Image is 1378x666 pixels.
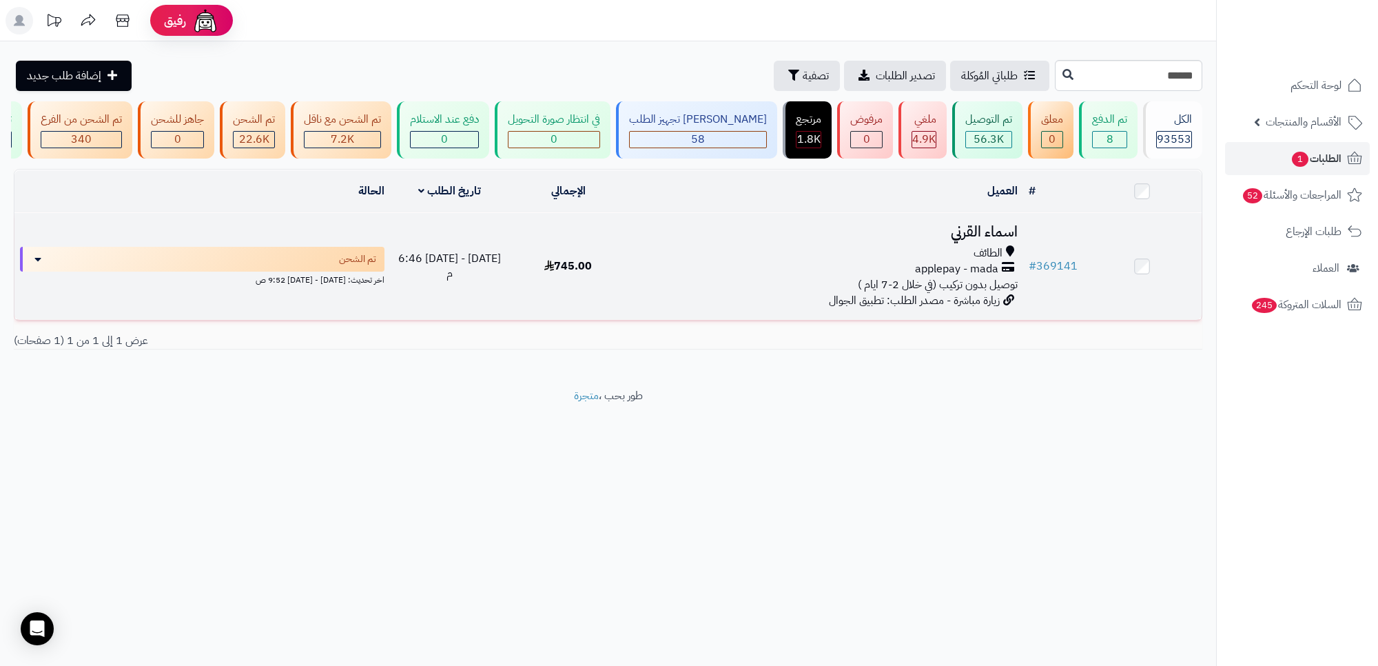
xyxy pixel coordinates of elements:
[71,131,92,148] span: 340
[25,101,135,159] a: تم الشحن من الفرع 340
[410,112,479,128] div: دفع عند الاستلام
[1140,101,1205,159] a: الكل93553
[1284,39,1365,68] img: logo-2.png
[912,131,936,148] span: 4.9K
[1156,112,1192,128] div: الكل
[691,131,705,148] span: 58
[1049,131,1056,148] span: 0
[965,112,1012,128] div: تم التوصيل
[633,224,1018,240] h3: اسماء القرني
[551,183,586,199] a: الإجمالي
[1290,76,1341,95] span: لوحة التحكم
[912,132,936,148] div: 4944
[233,112,275,128] div: تم الشحن
[239,131,269,148] span: 22.6K
[613,101,780,159] a: [PERSON_NAME] تجهيز الطلب 58
[508,112,600,128] div: في انتظار صورة التحويل
[192,7,219,34] img: ai-face.png
[508,132,599,148] div: 0
[21,612,54,645] div: Open Intercom Messenger
[574,387,599,404] a: متجرة
[796,112,821,128] div: مرتجع
[174,131,181,148] span: 0
[950,61,1049,91] a: طلباتي المُوكلة
[544,258,592,274] span: 745.00
[780,101,834,159] a: مرتجع 1.8K
[797,131,821,148] span: 1.8K
[774,61,840,91] button: تصفية
[863,131,870,148] span: 0
[1076,101,1140,159] a: تم الدفع 8
[217,101,288,159] a: تم الشحن 22.6K
[331,131,354,148] span: 7.2K
[1029,258,1036,274] span: #
[135,101,217,159] a: جاهز للشحن 0
[20,272,384,286] div: اخر تحديث: [DATE] - [DATE] 9:52 ص
[629,112,767,128] div: [PERSON_NAME] تجهيز الطلب
[41,132,121,148] div: 340
[3,333,608,349] div: عرض 1 إلى 1 من 1 (1 صفحات)
[1157,131,1191,148] span: 93553
[858,276,1018,293] span: توصيل بدون تركيب (في خلال 2-7 ايام )
[1029,258,1078,274] a: #369141
[834,101,896,159] a: مرفوض 0
[1029,183,1036,199] a: #
[1313,259,1339,278] span: العملاء
[1093,132,1127,148] div: 8
[398,250,501,283] span: [DATE] - [DATE] 6:46 م
[1107,131,1113,148] span: 8
[41,112,122,128] div: تم الشحن من الفرع
[630,132,766,148] div: 58
[1225,69,1370,102] a: لوحة التحكم
[912,112,936,128] div: ملغي
[1041,112,1063,128] div: معلق
[851,132,882,148] div: 0
[1225,179,1370,212] a: المراجعات والأسئلة52
[551,131,557,148] span: 0
[394,101,492,159] a: دفع عند الاستلام 0
[358,183,384,199] a: الحالة
[796,132,821,148] div: 1789
[949,101,1025,159] a: تم التوصيل 56.3K
[896,101,949,159] a: ملغي 4.9K
[1225,252,1370,285] a: العملاء
[1025,101,1076,159] a: معلق 0
[152,132,203,148] div: 0
[974,131,1004,148] span: 56.3K
[27,68,101,84] span: إضافة طلب جديد
[1292,152,1308,167] span: 1
[418,183,481,199] a: تاريخ الطلب
[339,252,376,266] span: تم الشحن
[803,68,829,84] span: تصفية
[1225,288,1370,321] a: السلات المتروكة245
[164,12,186,29] span: رفيق
[1243,188,1262,203] span: 52
[37,7,71,38] a: تحديثات المنصة
[850,112,883,128] div: مرفوض
[1242,185,1341,205] span: المراجعات والأسئلة
[844,61,946,91] a: تصدير الطلبات
[987,183,1018,199] a: العميل
[974,245,1002,261] span: الطائف
[492,101,613,159] a: في انتظار صورة التحويل 0
[1252,298,1277,313] span: 245
[1225,215,1370,248] a: طلبات الإرجاع
[1042,132,1062,148] div: 0
[966,132,1011,148] div: 56291
[829,292,1000,309] span: زيارة مباشرة - مصدر الطلب: تطبيق الجوال
[1290,149,1341,168] span: الطلبات
[876,68,935,84] span: تصدير الطلبات
[961,68,1018,84] span: طلباتي المُوكلة
[915,261,998,277] span: applepay - mada
[234,132,274,148] div: 22555
[1266,112,1341,132] span: الأقسام والمنتجات
[1225,142,1370,175] a: الطلبات1
[16,61,132,91] a: إضافة طلب جديد
[411,132,478,148] div: 0
[1286,222,1341,241] span: طلبات الإرجاع
[304,112,381,128] div: تم الشحن مع ناقل
[288,101,394,159] a: تم الشحن مع ناقل 7.2K
[441,131,448,148] span: 0
[1251,295,1341,314] span: السلات المتروكة
[1092,112,1127,128] div: تم الدفع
